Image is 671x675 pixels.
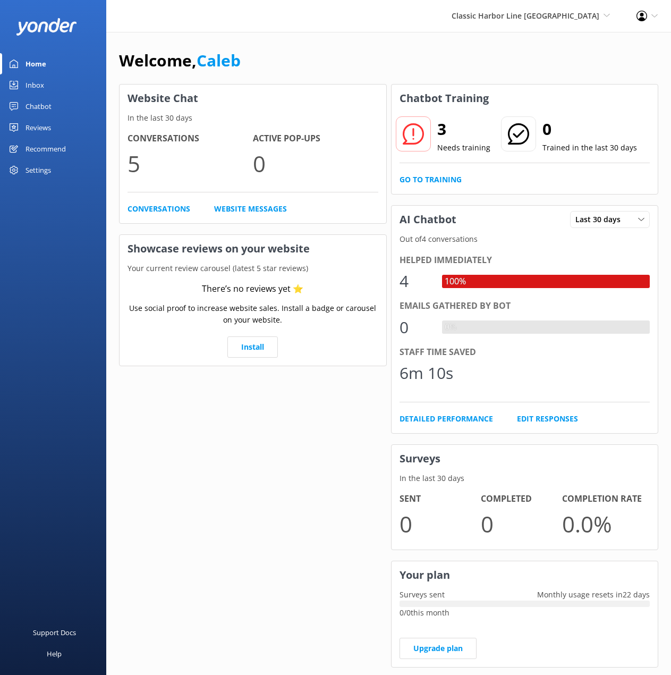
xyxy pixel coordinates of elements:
[517,413,578,425] a: Edit Responses
[16,18,77,36] img: yonder-white-logo.png
[392,85,497,112] h3: Chatbot Training
[400,345,650,359] div: Staff time saved
[437,142,490,154] p: Needs training
[542,142,637,154] p: Trained in the last 30 days
[562,506,643,542] p: 0.0 %
[400,254,650,267] div: Helped immediately
[442,275,469,289] div: 100%
[400,413,493,425] a: Detailed Performance
[400,492,481,506] h4: Sent
[392,233,658,245] p: Out of 4 conversations
[33,622,76,643] div: Support Docs
[26,53,46,74] div: Home
[120,235,386,263] h3: Showcase reviews on your website
[400,607,650,619] p: 0 / 0 this month
[253,132,378,146] h4: Active Pop-ups
[227,336,278,358] a: Install
[400,360,453,386] div: 6m 10s
[128,302,378,326] p: Use social proof to increase website sales. Install a badge or carousel on your website.
[575,214,627,225] span: Last 30 days
[542,116,637,142] h2: 0
[437,116,490,142] h2: 3
[253,146,378,181] p: 0
[400,315,431,340] div: 0
[452,11,599,21] span: Classic Harbor Line [GEOGRAPHIC_DATA]
[197,49,241,71] a: Caleb
[128,146,253,181] p: 5
[26,96,52,117] div: Chatbot
[392,473,658,484] p: In the last 30 days
[392,445,658,473] h3: Surveys
[400,174,462,185] a: Go to Training
[442,320,459,334] div: 0%
[400,268,431,294] div: 4
[214,203,287,215] a: Website Messages
[400,299,650,313] div: Emails gathered by bot
[481,506,562,542] p: 0
[120,85,386,112] h3: Website Chat
[128,203,190,215] a: Conversations
[400,506,481,542] p: 0
[26,138,66,159] div: Recommend
[481,492,562,506] h4: Completed
[202,282,303,296] div: There’s no reviews yet ⭐
[120,263,386,274] p: Your current review carousel (latest 5 star reviews)
[26,74,44,96] div: Inbox
[26,159,51,181] div: Settings
[529,589,658,601] p: Monthly usage resets in 22 days
[120,112,386,124] p: In the last 30 days
[562,492,643,506] h4: Completion Rate
[47,643,62,664] div: Help
[392,561,658,589] h3: Your plan
[26,117,51,138] div: Reviews
[400,638,477,659] a: Upgrade plan
[128,132,253,146] h4: Conversations
[392,206,464,233] h3: AI Chatbot
[392,589,453,601] p: Surveys sent
[119,48,241,73] h1: Welcome,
